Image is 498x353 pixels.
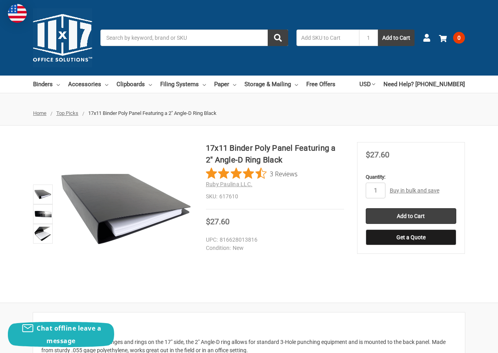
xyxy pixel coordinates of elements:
button: Chat offline leave a message [8,322,114,347]
dt: SKU: [206,192,217,201]
a: Paper [214,76,236,93]
button: Rated 4.3 out of 5 stars from 3 reviews. Jump to reviews. [206,168,298,179]
a: Home [33,110,46,116]
button: Add to Cart [378,30,415,46]
dt: UPC: [206,236,218,244]
h1: 17x11 Binder Poly Panel Featuring a 2" Angle-D Ring Black [206,142,344,166]
label: Quantity: [366,173,456,181]
a: Free Offers [306,76,335,93]
a: 0 [439,28,465,48]
span: 3 Reviews [270,168,298,179]
span: $27.60 [206,217,230,226]
img: 17x11 Binder Poly Panel Featuring a 2" Angle-D Ring Black [34,205,52,223]
a: USD [359,76,375,93]
button: Get a Quote [366,229,456,245]
a: Clipboards [117,76,152,93]
a: Binders [33,76,60,93]
img: duty and tax information for United States [8,4,27,23]
dt: Condition: [206,244,231,252]
input: Search by keyword, brand or SKU [100,30,288,46]
h2: Description [41,321,457,333]
span: 0 [453,32,465,44]
img: 17”x11” Poly Binders (617610) [34,225,52,242]
a: Ruby Paulina LLC. [206,181,252,187]
dd: 617610 [206,192,344,201]
a: Storage & Mailing [244,76,298,93]
a: Need Help? [PHONE_NUMBER] [383,76,465,93]
input: Add SKU to Cart [296,30,359,46]
a: Filing Systems [160,76,206,93]
input: Add to Cart [366,208,456,224]
a: Top Picks [56,110,78,116]
img: 17x11 Binder Poly Panel Featuring a 2" Angle-D Ring Black [59,142,193,276]
span: Chat offline leave a message [37,324,101,345]
a: Accessories [68,76,108,93]
span: 17x11 Binder Poly Panel Featuring a 2" Angle-D Ring Black [88,110,217,116]
dd: 816628013816 [206,236,341,244]
dd: New [206,244,341,252]
a: Buy in bulk and save [390,187,439,194]
img: 11x17.com [33,8,92,67]
img: 17x11 Binder Poly Panel Featuring a 2" Angle-D Ring Black [34,186,52,203]
span: $27.60 [366,150,389,159]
